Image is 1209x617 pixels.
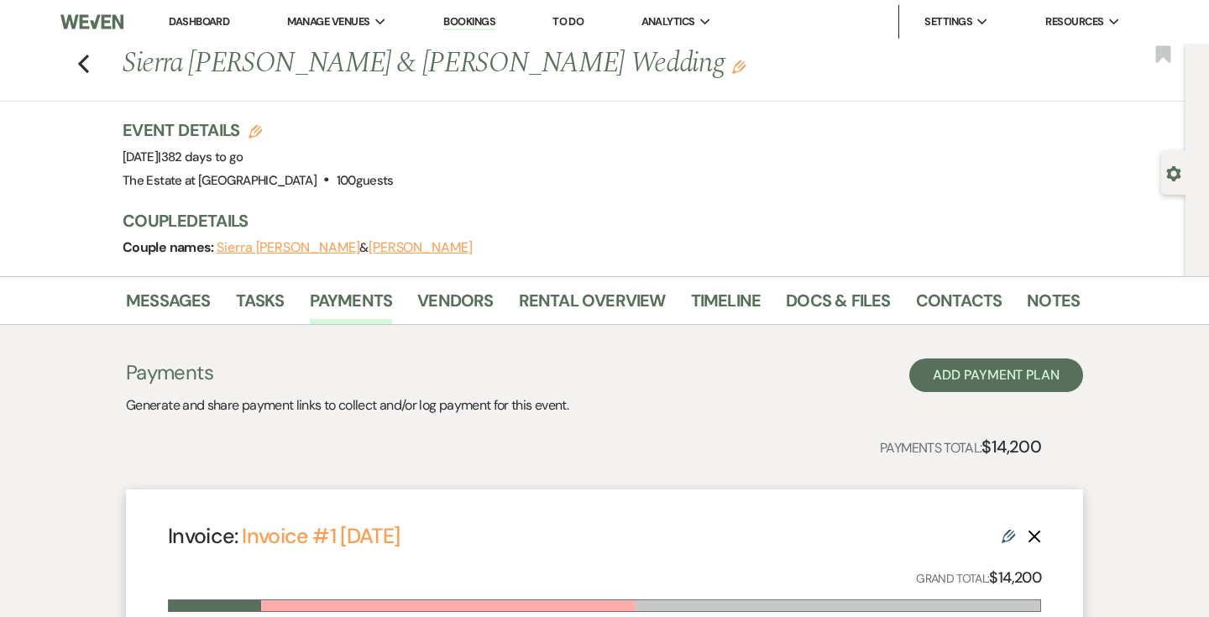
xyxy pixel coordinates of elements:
a: Notes [1027,287,1080,324]
button: Open lead details [1166,165,1181,180]
p: Payments Total: [880,433,1041,460]
p: Grand Total: [916,566,1041,590]
strong: $14,200 [989,567,1041,588]
a: To Do [552,14,584,29]
h4: Invoice: [168,521,400,551]
span: Manage Venues [287,13,370,30]
span: Settings [924,13,972,30]
a: Tasks [236,287,285,324]
a: Messages [126,287,211,324]
span: & [217,239,473,256]
a: Docs & Files [786,287,890,324]
span: 100 guests [337,172,394,189]
span: | [158,149,243,165]
img: Weven Logo [60,4,123,39]
span: Resources [1045,13,1103,30]
span: [DATE] [123,149,243,165]
a: Contacts [916,287,1002,324]
span: Analytics [641,13,695,30]
button: Edit [732,59,746,74]
button: Sierra [PERSON_NAME] [217,241,359,254]
strong: $14,200 [981,436,1041,458]
a: Timeline [691,287,762,324]
p: Generate and share payment links to collect and/or log payment for this event. [126,395,568,416]
h3: Payments [126,358,568,387]
a: Payments [310,287,393,324]
span: 382 days to go [161,149,243,165]
span: The Estate at [GEOGRAPHIC_DATA] [123,172,317,189]
a: Rental Overview [519,287,666,324]
a: Bookings [443,14,495,30]
a: Dashboard [169,14,229,29]
span: Couple names: [123,238,217,256]
button: Add Payment Plan [909,358,1083,392]
h1: Sierra [PERSON_NAME] & [PERSON_NAME] Wedding [123,44,875,84]
h3: Couple Details [123,209,1063,233]
h3: Event Details [123,118,394,142]
a: Invoice #1 [DATE] [242,522,400,550]
button: [PERSON_NAME] [369,241,473,254]
a: Vendors [417,287,493,324]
